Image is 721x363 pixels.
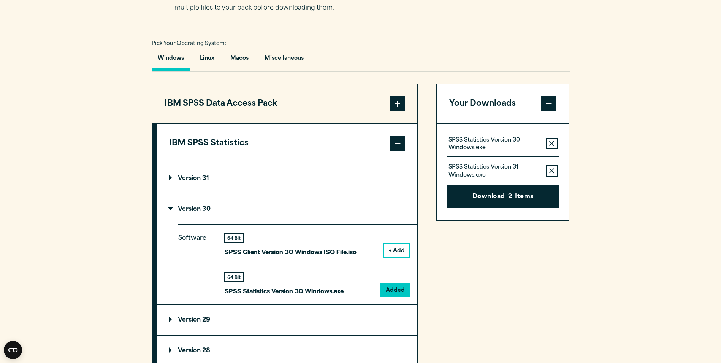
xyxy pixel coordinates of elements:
[381,283,409,296] button: Added
[152,41,226,46] span: Pick Your Operating System:
[4,341,22,359] button: Open CMP widget
[194,49,220,71] button: Linux
[437,84,569,123] button: Your Downloads
[225,246,357,257] p: SPSS Client Version 30 Windows ISO File.iso
[448,164,540,179] p: SPSS Statistics Version 31 Windows.exe
[157,194,417,224] summary: Version 30
[225,273,243,281] div: 64 Bit
[157,305,417,335] summary: Version 29
[224,49,255,71] button: Macos
[508,192,512,202] span: 2
[258,49,310,71] button: Miscellaneous
[169,206,211,212] p: Version 30
[448,137,540,152] p: SPSS Statistics Version 30 Windows.exe
[437,123,569,220] div: Your Downloads
[169,348,210,354] p: Version 28
[384,244,409,257] button: + Add
[169,175,209,181] p: Version 31
[225,285,344,296] p: SPSS Statistics Version 30 Windows.exe
[152,49,190,71] button: Windows
[447,185,559,208] button: Download2Items
[152,84,417,123] button: IBM SPSS Data Access Pack
[178,233,212,290] p: Software
[225,234,243,242] div: 64 Bit
[169,317,210,323] p: Version 29
[157,124,417,163] button: IBM SPSS Statistics
[157,163,417,194] summary: Version 31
